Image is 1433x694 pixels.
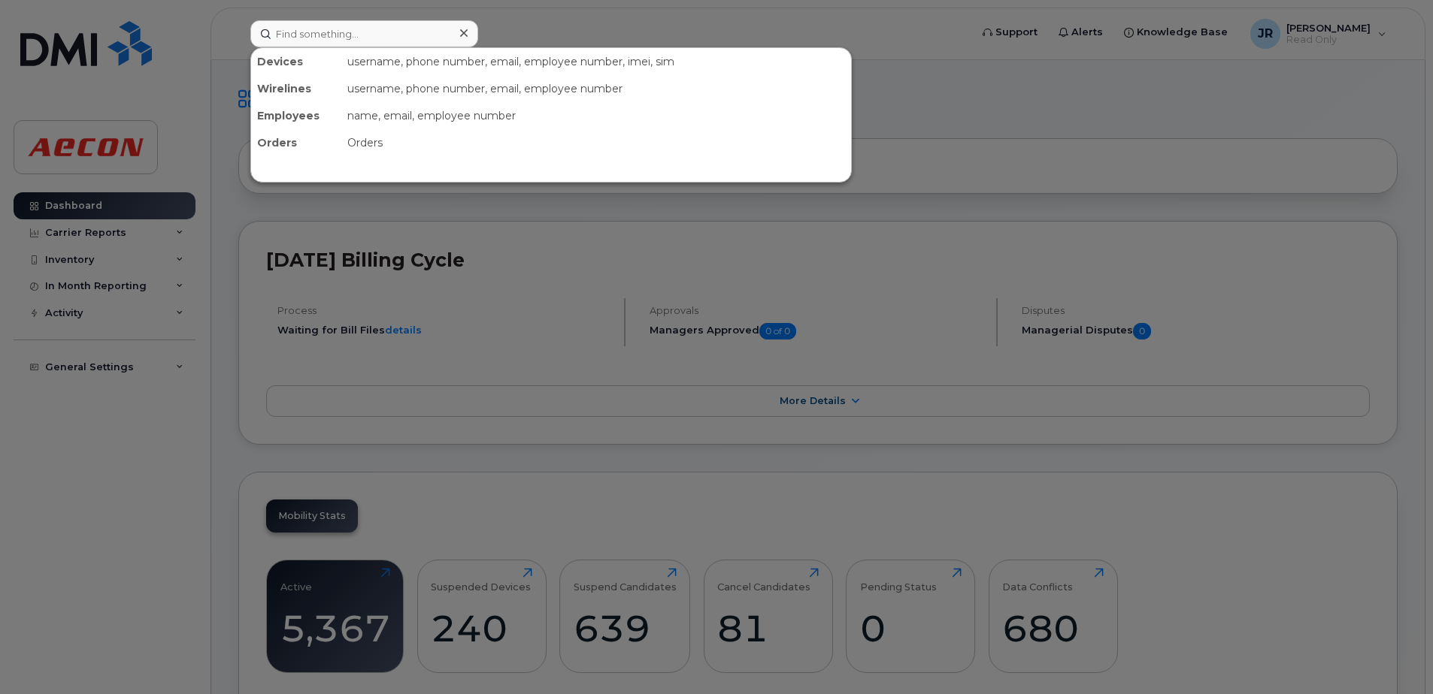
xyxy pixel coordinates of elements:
[341,48,851,75] div: username, phone number, email, employee number, imei, sim
[251,48,341,75] div: Devices
[251,102,341,129] div: Employees
[251,75,341,102] div: Wirelines
[341,102,851,129] div: name, email, employee number
[251,129,341,156] div: Orders
[341,75,851,102] div: username, phone number, email, employee number
[341,129,851,156] div: Orders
